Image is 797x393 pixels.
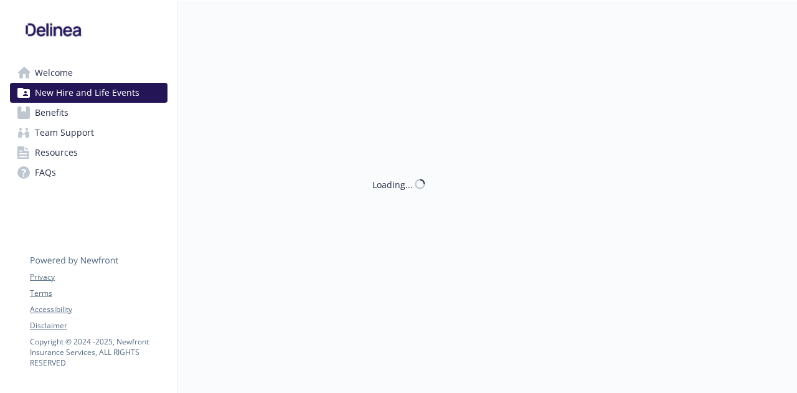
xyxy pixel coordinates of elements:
[35,63,73,83] span: Welcome
[10,123,167,143] a: Team Support
[35,163,56,182] span: FAQs
[30,320,167,331] a: Disclaimer
[10,103,167,123] a: Benefits
[10,143,167,163] a: Resources
[372,178,413,191] div: Loading...
[35,143,78,163] span: Resources
[10,163,167,182] a: FAQs
[35,123,94,143] span: Team Support
[30,272,167,283] a: Privacy
[35,103,68,123] span: Benefits
[30,336,167,368] p: Copyright © 2024 - 2025 , Newfront Insurance Services, ALL RIGHTS RESERVED
[35,83,139,103] span: New Hire and Life Events
[10,83,167,103] a: New Hire and Life Events
[30,288,167,299] a: Terms
[30,304,167,315] a: Accessibility
[10,63,167,83] a: Welcome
